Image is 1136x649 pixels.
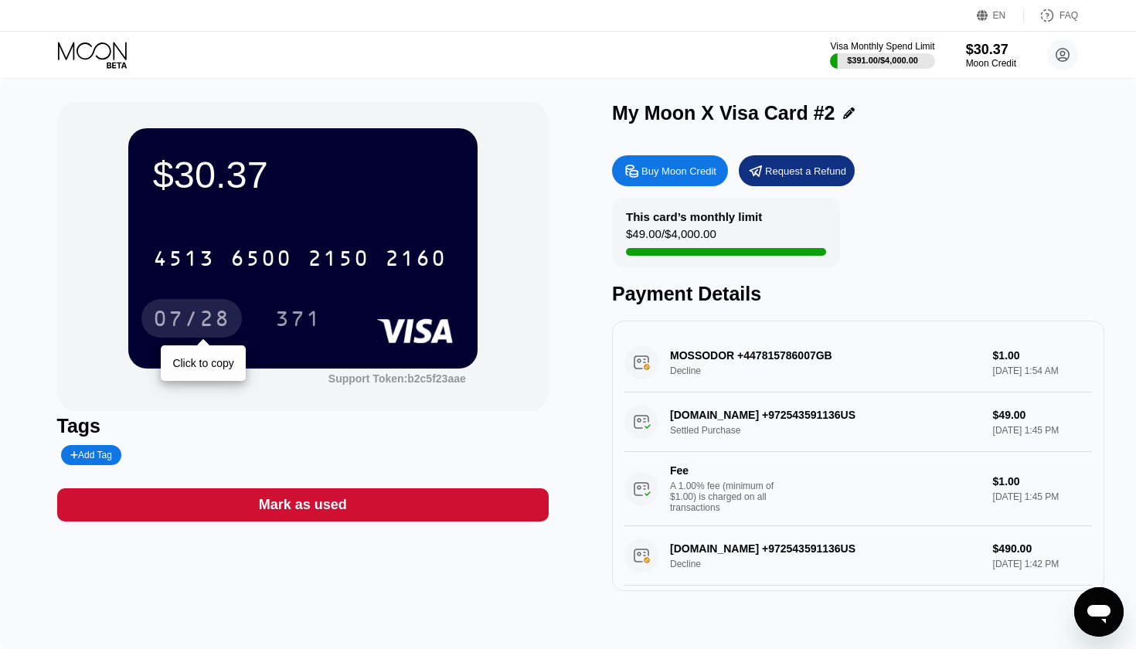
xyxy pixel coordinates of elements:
[1074,587,1124,637] iframe: Button to launch messaging window
[1059,10,1078,21] div: FAQ
[328,372,466,385] div: Support Token: b2c5f23aae
[966,42,1016,69] div: $30.37Moon Credit
[308,248,369,273] div: 2150
[977,8,1024,23] div: EN
[739,155,855,186] div: Request a Refund
[830,41,934,69] div: Visa Monthly Spend Limit$391.00/$4,000.00
[765,165,846,178] div: Request a Refund
[385,248,447,273] div: 2160
[153,153,453,196] div: $30.37
[153,248,215,273] div: 4513
[993,491,1092,502] div: [DATE] 1:45 PM
[141,299,242,338] div: 07/28
[153,308,230,333] div: 07/28
[993,10,1006,21] div: EN
[612,102,835,124] div: My Moon X Visa Card #2
[230,248,292,273] div: 6500
[612,155,728,186] div: Buy Moon Credit
[57,415,549,437] div: Tags
[830,41,934,52] div: Visa Monthly Spend Limit
[1024,8,1078,23] div: FAQ
[144,239,456,277] div: 4513650021502160
[57,488,549,522] div: Mark as used
[70,450,112,460] div: Add Tag
[61,445,121,465] div: Add Tag
[328,372,466,385] div: Support Token:b2c5f23aae
[259,496,347,514] div: Mark as used
[847,56,918,65] div: $391.00 / $4,000.00
[264,299,333,338] div: 371
[966,42,1016,58] div: $30.37
[626,210,762,223] div: This card’s monthly limit
[172,357,233,369] div: Click to copy
[641,165,716,178] div: Buy Moon Credit
[966,58,1016,69] div: Moon Credit
[993,475,1092,488] div: $1.00
[670,481,786,513] div: A 1.00% fee (minimum of $1.00) is charged on all transactions
[624,452,1092,526] div: FeeA 1.00% fee (minimum of $1.00) is charged on all transactions$1.00[DATE] 1:45 PM
[670,464,778,477] div: Fee
[612,283,1104,305] div: Payment Details
[275,308,321,333] div: 371
[626,227,716,248] div: $49.00 / $4,000.00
